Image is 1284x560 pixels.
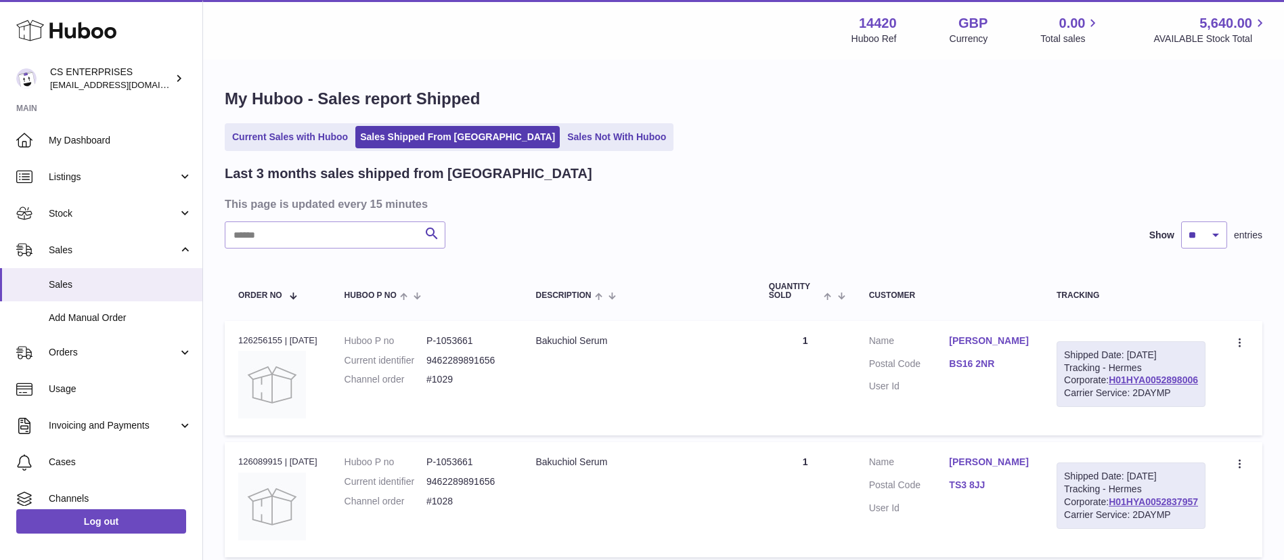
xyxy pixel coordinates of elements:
[869,358,950,374] dt: Postal Code
[238,456,317,468] div: 126089915 | [DATE]
[345,495,426,508] dt: Channel order
[49,383,192,395] span: Usage
[1040,14,1101,45] a: 0.00 Total sales
[1059,14,1086,33] span: 0.00
[426,373,508,386] dd: #1029
[755,321,856,435] td: 1
[949,479,1030,492] a: TS3 8JJ
[869,291,1030,300] div: Customer
[426,475,508,488] dd: 9462289891656
[426,456,508,469] dd: P-1053661
[49,171,178,184] span: Listings
[355,126,560,148] a: Sales Shipped From [GEOGRAPHIC_DATA]
[49,311,192,324] span: Add Manual Order
[345,291,397,300] span: Huboo P no
[1064,349,1198,362] div: Shipped Date: [DATE]
[238,335,317,347] div: 126256155 | [DATE]
[1153,14,1268,45] a: 5,640.00 AVAILABLE Stock Total
[225,196,1259,211] h3: This page is updated every 15 minutes
[49,419,178,432] span: Invoicing and Payments
[869,502,950,515] dt: User Id
[345,354,426,367] dt: Current identifier
[869,456,950,472] dt: Name
[225,165,592,183] h2: Last 3 months sales shipped from [GEOGRAPHIC_DATA]
[227,126,353,148] a: Current Sales with Huboo
[1040,33,1101,45] span: Total sales
[859,14,897,33] strong: 14420
[49,456,192,469] span: Cases
[345,335,426,347] dt: Huboo P no
[755,442,856,557] td: 1
[426,354,508,367] dd: 9462289891656
[869,335,950,351] dt: Name
[958,14,988,33] strong: GBP
[49,207,178,220] span: Stock
[949,456,1030,469] a: [PERSON_NAME]
[1064,387,1198,400] div: Carrier Service: 2DAYMP
[49,134,192,147] span: My Dashboard
[769,282,821,300] span: Quantity Sold
[1057,341,1205,408] div: Tracking - Hermes Corporate:
[869,380,950,393] dt: User Id
[1153,33,1268,45] span: AVAILABLE Stock Total
[1109,374,1198,385] a: H01HYA0052898006
[851,33,897,45] div: Huboo Ref
[535,335,741,347] div: Bakuchiol Serum
[345,475,426,488] dt: Current identifier
[49,346,178,359] span: Orders
[535,291,591,300] span: Description
[950,33,988,45] div: Currency
[1057,291,1205,300] div: Tracking
[49,278,192,291] span: Sales
[949,358,1030,370] a: BS16 2NR
[50,79,199,90] span: [EMAIL_ADDRESS][DOMAIN_NAME]
[49,244,178,257] span: Sales
[1064,470,1198,483] div: Shipped Date: [DATE]
[1057,462,1205,529] div: Tracking - Hermes Corporate:
[1064,509,1198,521] div: Carrier Service: 2DAYMP
[49,492,192,505] span: Channels
[535,456,741,469] div: Bakuchiol Serum
[1199,14,1252,33] span: 5,640.00
[1149,229,1174,242] label: Show
[1234,229,1262,242] span: entries
[225,88,1262,110] h1: My Huboo - Sales report Shipped
[562,126,671,148] a: Sales Not With Huboo
[426,495,508,508] dd: #1028
[949,335,1030,347] a: [PERSON_NAME]
[16,509,186,534] a: Log out
[238,351,306,418] img: no-photo.jpg
[869,479,950,495] dt: Postal Code
[345,456,426,469] dt: Huboo P no
[238,291,282,300] span: Order No
[16,68,37,89] img: internalAdmin-14420@internal.huboo.com
[345,373,426,386] dt: Channel order
[1109,496,1198,507] a: H01HYA0052837957
[426,335,508,347] dd: P-1053661
[238,473,306,540] img: no-photo.jpg
[50,66,172,91] div: CS ENTERPRISES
